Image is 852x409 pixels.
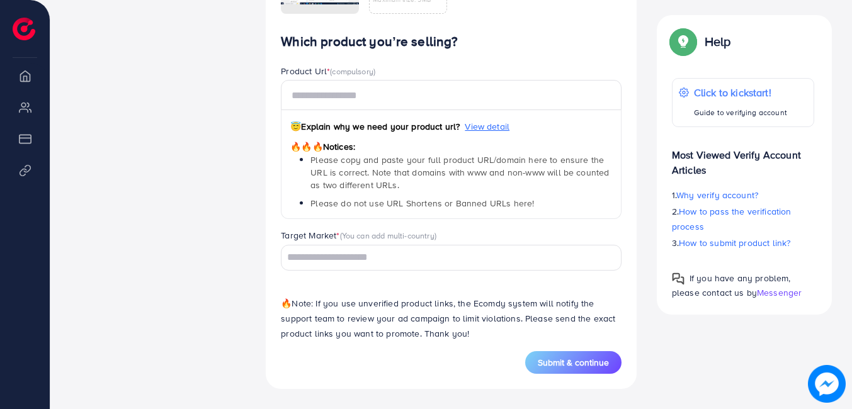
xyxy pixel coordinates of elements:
[672,235,814,250] p: 3.
[465,120,509,133] span: View detail
[538,356,609,369] span: Submit & continue
[672,204,814,234] p: 2.
[281,245,622,271] div: Search for option
[283,248,605,267] input: Search for option
[310,154,609,192] span: Please copy and paste your full product URL/domain here to ensure the URL is correct. Note that d...
[525,351,622,374] button: Submit & continue
[672,137,814,177] p: Most Viewed Verify Account Articles
[281,229,436,242] label: Target Market
[310,197,534,210] span: Please do not use URL Shortens or Banned URLs here!
[290,140,322,153] span: 🔥🔥🔥
[281,34,622,50] h4: Which product you’re selling?
[340,230,436,241] span: (You can add multi-country)
[694,85,787,100] p: Click to kickstart!
[290,120,460,133] span: Explain why we need your product url?
[330,65,375,77] span: (compulsory)
[13,18,35,40] img: logo
[672,205,792,233] span: How to pass the verification process
[672,188,814,203] p: 1.
[672,30,695,53] img: Popup guide
[694,105,787,120] p: Guide to verifying account
[672,272,684,285] img: Popup guide
[290,140,355,153] span: Notices:
[290,120,301,133] span: 😇
[679,237,790,249] span: How to submit product link?
[672,272,791,299] span: If you have any problem, please contact us by
[281,65,375,77] label: Product Url
[705,34,731,49] p: Help
[676,189,758,201] span: Why verify account?
[757,286,802,299] span: Messenger
[281,297,292,310] span: 🔥
[810,367,844,401] img: image
[281,296,622,341] p: Note: If you use unverified product links, the Ecomdy system will notify the support team to revi...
